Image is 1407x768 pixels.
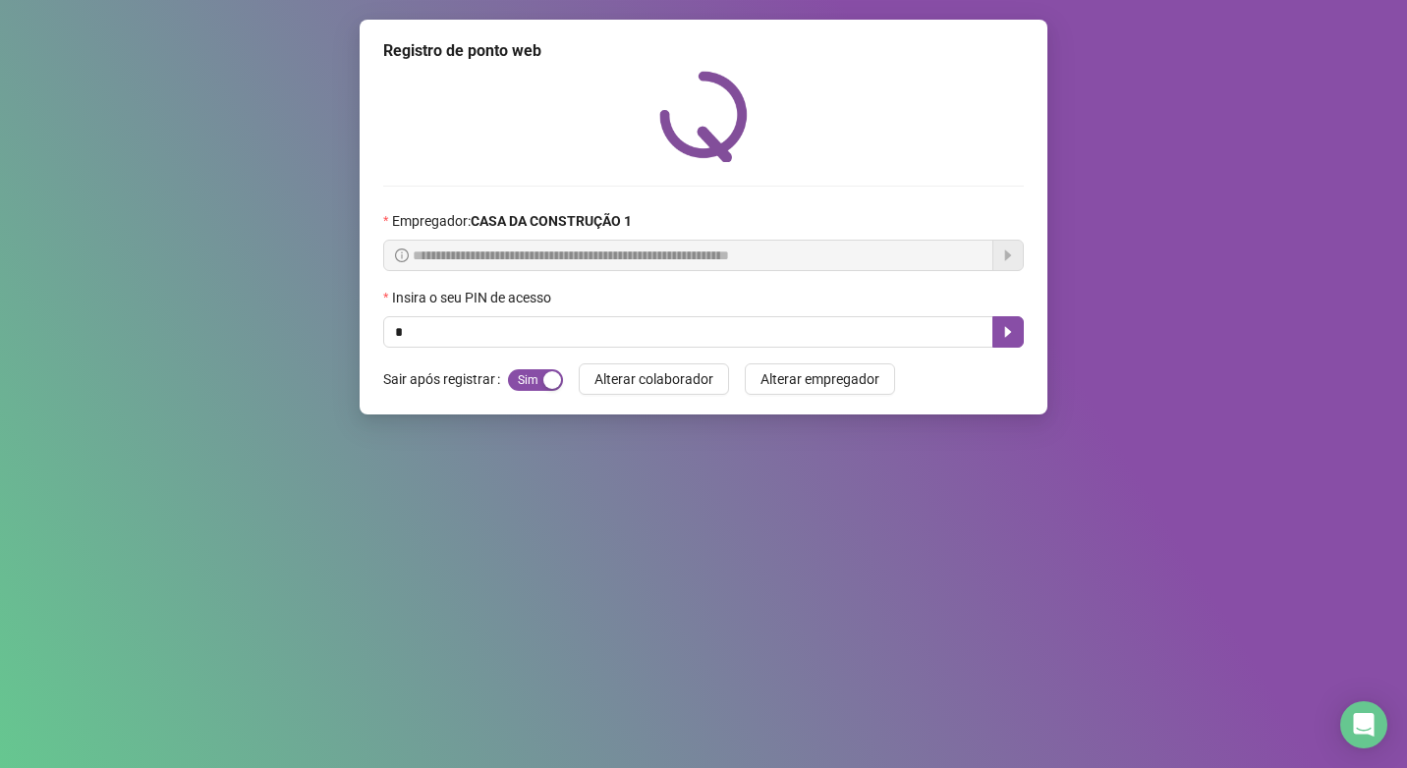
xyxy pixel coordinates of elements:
[1340,701,1387,748] div: Open Intercom Messenger
[395,248,409,262] span: info-circle
[1000,324,1016,340] span: caret-right
[579,363,729,395] button: Alterar colaborador
[383,363,508,395] label: Sair após registrar
[659,71,748,162] img: QRPoint
[383,287,564,308] label: Insira o seu PIN de acesso
[745,363,895,395] button: Alterar empregador
[471,213,632,229] strong: CASA DA CONSTRUÇÃO 1
[392,210,632,232] span: Empregador :
[760,368,879,390] span: Alterar empregador
[594,368,713,390] span: Alterar colaborador
[383,39,1024,63] div: Registro de ponto web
